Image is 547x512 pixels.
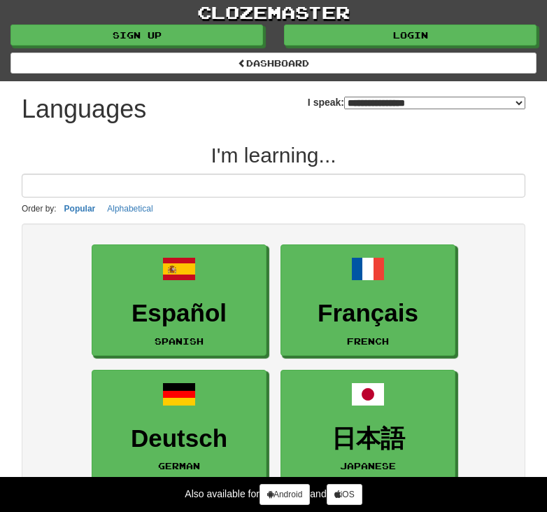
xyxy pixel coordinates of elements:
[280,244,455,356] a: FrançaisFrench
[347,336,389,346] small: French
[22,95,146,123] h1: Languages
[340,461,396,471] small: Japanese
[103,201,157,216] button: Alphabetical
[158,461,200,471] small: German
[92,370,267,481] a: DeutschGerman
[92,244,267,356] a: EspañolSpanish
[22,204,57,214] small: Order by:
[60,201,100,216] button: Popular
[308,95,525,109] label: I speak:
[155,336,204,346] small: Spanish
[10,53,537,74] a: dashboard
[10,25,263,46] a: Sign up
[260,484,310,505] a: Android
[288,425,448,452] h3: 日本語
[288,300,448,327] h3: Français
[99,425,259,452] h3: Deutsch
[284,25,537,46] a: Login
[22,144,525,167] h2: I'm learning...
[327,484,362,505] a: iOS
[99,300,259,327] h3: Español
[280,370,455,481] a: 日本語Japanese
[344,97,525,109] select: I speak:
